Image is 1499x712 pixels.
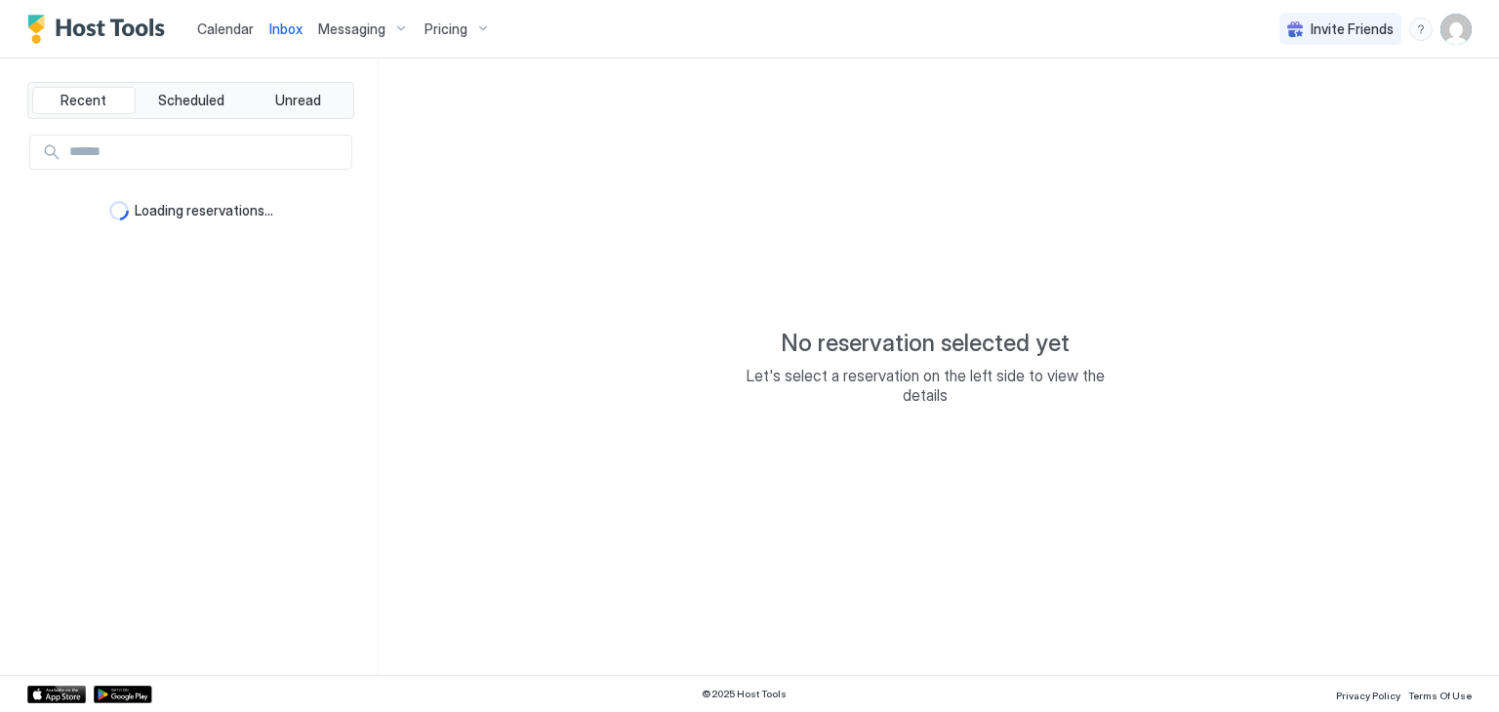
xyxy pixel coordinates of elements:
[1440,14,1472,45] div: User profile
[269,19,303,39] a: Inbox
[781,329,1070,358] span: No reservation selected yet
[135,202,273,219] span: Loading reservations...
[246,87,349,114] button: Unread
[1408,684,1472,704] a: Terms Of Use
[27,82,354,119] div: tab-group
[140,87,243,114] button: Scheduled
[1409,18,1433,41] div: menu
[197,20,254,37] span: Calendar
[27,15,174,44] a: Host Tools Logo
[730,366,1120,405] span: Let's select a reservation on the left side to view the details
[197,19,254,39] a: Calendar
[275,92,321,109] span: Unread
[425,20,467,38] span: Pricing
[1408,690,1472,701] span: Terms Of Use
[1336,690,1400,701] span: Privacy Policy
[61,136,351,169] input: Input Field
[1336,684,1400,704] a: Privacy Policy
[61,92,106,109] span: Recent
[94,686,152,703] a: Google Play Store
[318,20,385,38] span: Messaging
[109,201,129,220] div: loading
[32,87,136,114] button: Recent
[158,92,224,109] span: Scheduled
[27,686,86,703] a: App Store
[269,20,303,37] span: Inbox
[1311,20,1394,38] span: Invite Friends
[702,688,787,700] span: © 2025 Host Tools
